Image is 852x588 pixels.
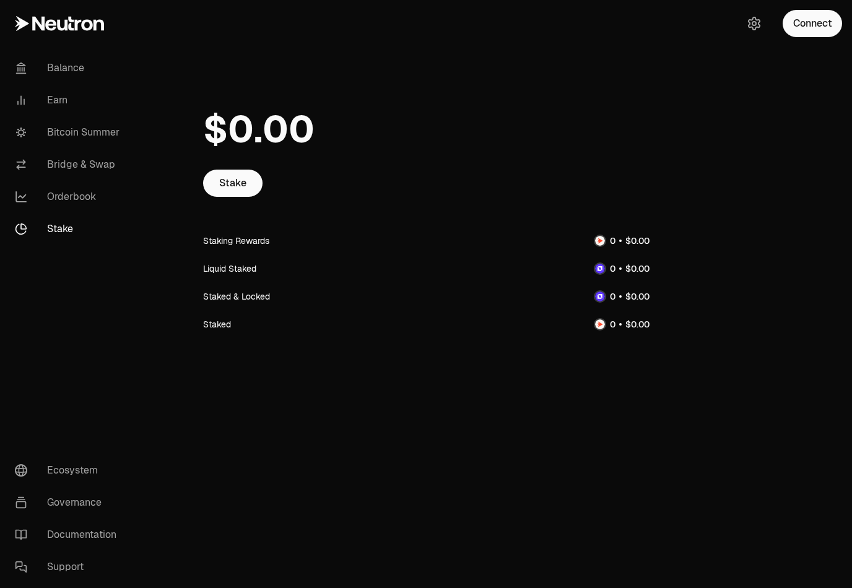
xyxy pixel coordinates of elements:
button: Connect [783,10,842,37]
a: Stake [203,170,263,197]
a: Orderbook [5,181,134,213]
img: dNTRN Logo [595,264,605,274]
a: Ecosystem [5,454,134,486]
a: Support [5,551,134,583]
img: NTRN Logo [595,319,605,329]
a: Bridge & Swap [5,149,134,181]
img: NTRN Logo [595,236,605,246]
a: Bitcoin Summer [5,116,134,149]
div: Staked & Locked [203,290,270,303]
div: Liquid Staked [203,262,256,275]
img: dNTRN Logo [595,292,605,301]
a: Governance [5,486,134,519]
a: Stake [5,213,134,245]
div: Staked [203,318,231,331]
a: Earn [5,84,134,116]
div: Staking Rewards [203,235,269,247]
a: Balance [5,52,134,84]
a: Documentation [5,519,134,551]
